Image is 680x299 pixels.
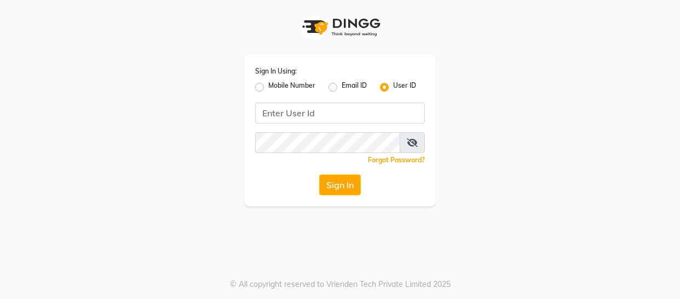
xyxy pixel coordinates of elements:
[255,66,297,76] label: Sign In Using:
[255,132,400,153] input: Username
[393,81,416,94] label: User ID
[368,156,425,164] a: Forgot Password?
[319,174,361,195] button: Sign In
[268,81,315,94] label: Mobile Number
[296,11,384,43] img: logo1.svg
[342,81,367,94] label: Email ID
[255,103,425,123] input: Username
